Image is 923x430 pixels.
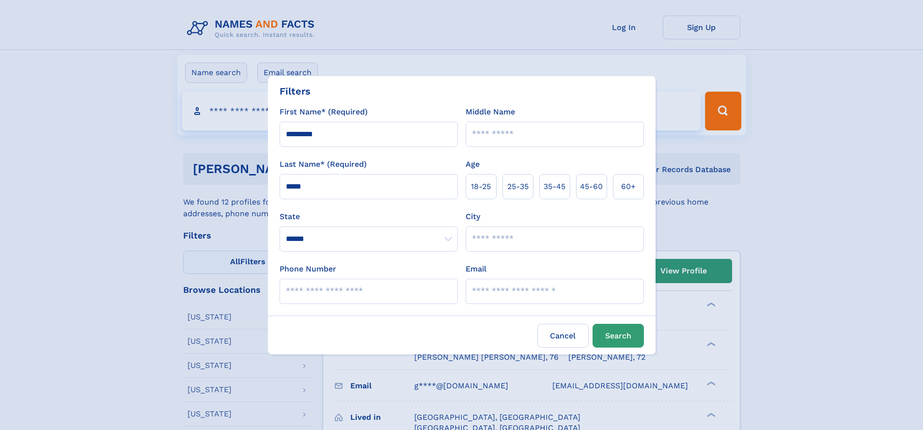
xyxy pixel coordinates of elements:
[280,106,368,118] label: First Name* (Required)
[466,106,515,118] label: Middle Name
[580,181,603,192] span: 45‑60
[280,211,458,223] label: State
[593,324,644,348] button: Search
[466,159,480,170] label: Age
[280,84,311,98] div: Filters
[280,263,336,275] label: Phone Number
[280,159,367,170] label: Last Name* (Required)
[621,181,636,192] span: 60+
[466,263,486,275] label: Email
[544,181,565,192] span: 35‑45
[471,181,491,192] span: 18‑25
[466,211,480,223] label: City
[537,324,589,348] label: Cancel
[507,181,529,192] span: 25‑35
